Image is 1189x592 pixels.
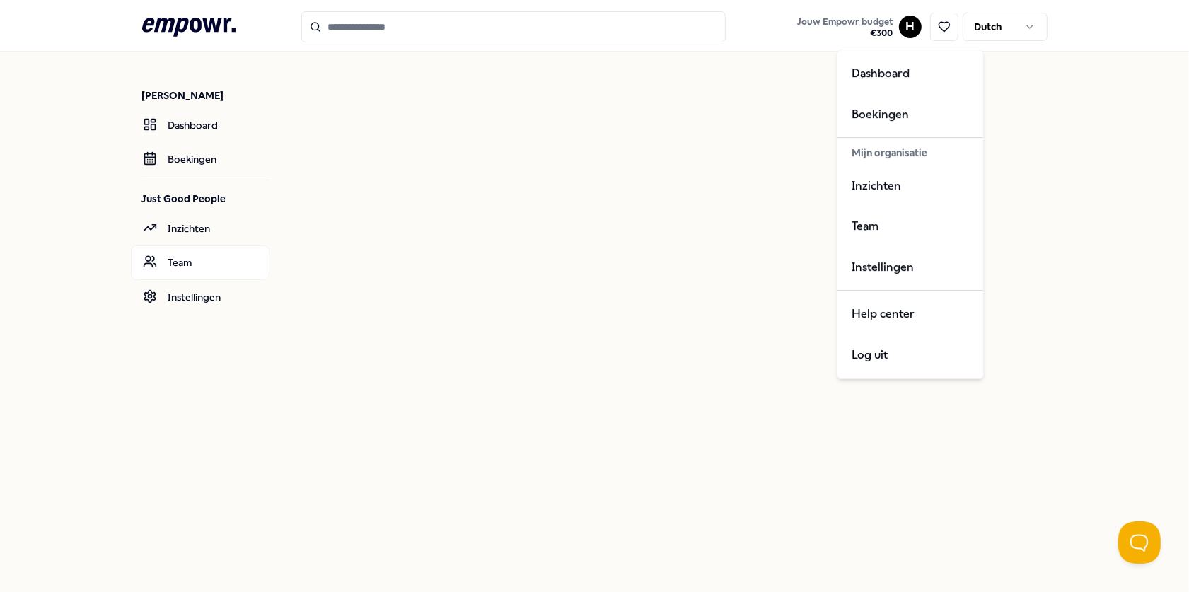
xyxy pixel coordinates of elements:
[840,247,980,288] a: Instellingen
[840,335,980,376] div: Log uit
[837,50,984,379] div: H
[131,108,269,142] a: Dashboard
[131,245,269,279] a: Team
[131,280,269,314] a: Instellingen
[840,206,980,247] a: Team
[131,142,269,176] a: Boekingen
[142,192,269,206] p: Just Good People
[131,211,269,245] a: Inzichten
[840,53,980,94] a: Dashboard
[798,28,893,39] span: € 300
[840,141,980,165] div: Mijn organisatie
[840,166,980,207] a: Inzichten
[798,16,893,28] span: Jouw Empowr budget
[899,16,922,38] button: H
[840,294,980,335] a: Help center
[1118,521,1161,564] iframe: Help Scout Beacon - Open
[142,88,269,103] p: [PERSON_NAME]
[301,11,726,42] input: Search for products, categories or subcategories
[840,94,980,135] a: Boekingen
